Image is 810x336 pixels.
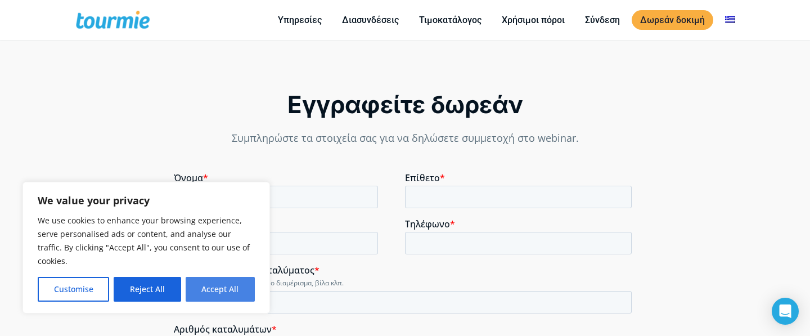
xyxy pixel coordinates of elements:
a: Σύνδεση [577,13,628,27]
a: Διασυνδέσεις [334,13,407,27]
p: We use cookies to enhance your browsing experience, serve personalised ads or content, and analys... [38,214,255,268]
button: Reject All [114,277,181,302]
p: We value your privacy [38,194,255,207]
a: Χρήσιμοι πόροι [493,13,573,27]
a: Δωρεάν δοκιμή [632,10,713,30]
span: Τηλέφωνο [231,46,276,58]
a: Υπηρεσίες [269,13,330,27]
button: Accept All [186,277,255,302]
p: Συμπληρώστε τα στοιχεία σας για να δηλώσετε συμμετοχή στο webinar. [174,131,636,146]
button: Customise [38,277,109,302]
div: Open Intercom Messenger [772,298,799,325]
a: Τιμοκατάλογος [411,13,490,27]
div: Εγγραφείτε δωρεάν [174,89,636,120]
